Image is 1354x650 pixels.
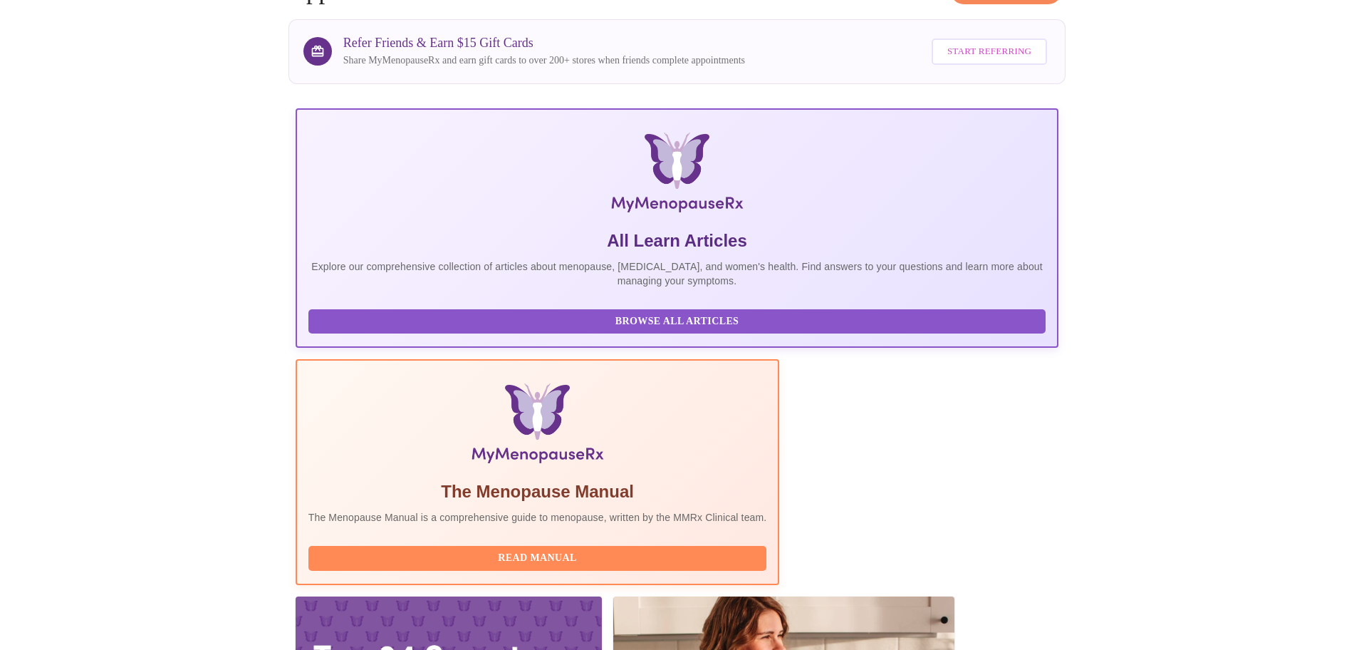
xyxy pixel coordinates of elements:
[308,551,771,563] a: Read Manual
[308,480,767,503] h5: The Menopause Manual
[308,259,1046,288] p: Explore our comprehensive collection of articles about menopause, [MEDICAL_DATA], and women's hea...
[947,43,1031,60] span: Start Referring
[308,229,1046,252] h5: All Learn Articles
[323,313,1032,331] span: Browse All Articles
[381,383,694,469] img: Menopause Manual
[308,510,767,525] p: The Menopause Manual is a comprehensive guide to menopause, written by the MMRx Clinical team.
[308,314,1050,326] a: Browse All Articles
[928,31,1051,72] a: Start Referring
[343,53,745,68] p: Share MyMenopauseRx and earn gift cards to over 200+ stores when friends complete appointments
[343,36,745,51] h3: Refer Friends & Earn $15 Gift Cards
[932,38,1047,65] button: Start Referring
[308,546,767,571] button: Read Manual
[423,133,932,218] img: MyMenopauseRx Logo
[323,550,753,567] span: Read Manual
[308,309,1046,334] button: Browse All Articles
